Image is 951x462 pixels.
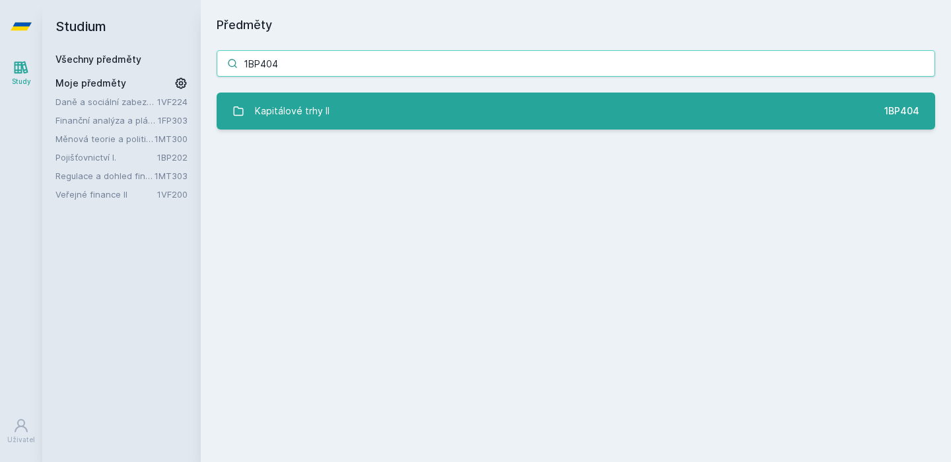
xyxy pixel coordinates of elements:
div: Study [12,77,31,87]
a: Study [3,53,40,93]
div: 1BP404 [884,104,919,118]
a: Kapitálové trhy II 1BP404 [217,93,935,130]
a: 1BP202 [157,152,188,163]
h1: Předměty [217,16,935,34]
a: 1MT303 [155,171,188,181]
a: Pojišťovnictví I. [55,151,157,164]
a: Měnová teorie a politika [55,132,155,145]
a: Daně a sociální zabezpečení [55,95,157,108]
a: Veřejné finance II [55,188,157,201]
input: Název nebo ident předmětu… [217,50,935,77]
div: Uživatel [7,435,35,445]
a: Všechny předměty [55,54,141,65]
a: 1FP303 [158,115,188,126]
a: Uživatel [3,411,40,451]
a: 1VF200 [157,189,188,200]
a: 1MT300 [155,134,188,144]
a: 1VF224 [157,96,188,107]
span: Moje předměty [55,77,126,90]
a: Finanční analýza a plánování podniku [55,114,158,127]
a: Regulace a dohled finančního systému [55,169,155,182]
div: Kapitálové trhy II [255,98,330,124]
